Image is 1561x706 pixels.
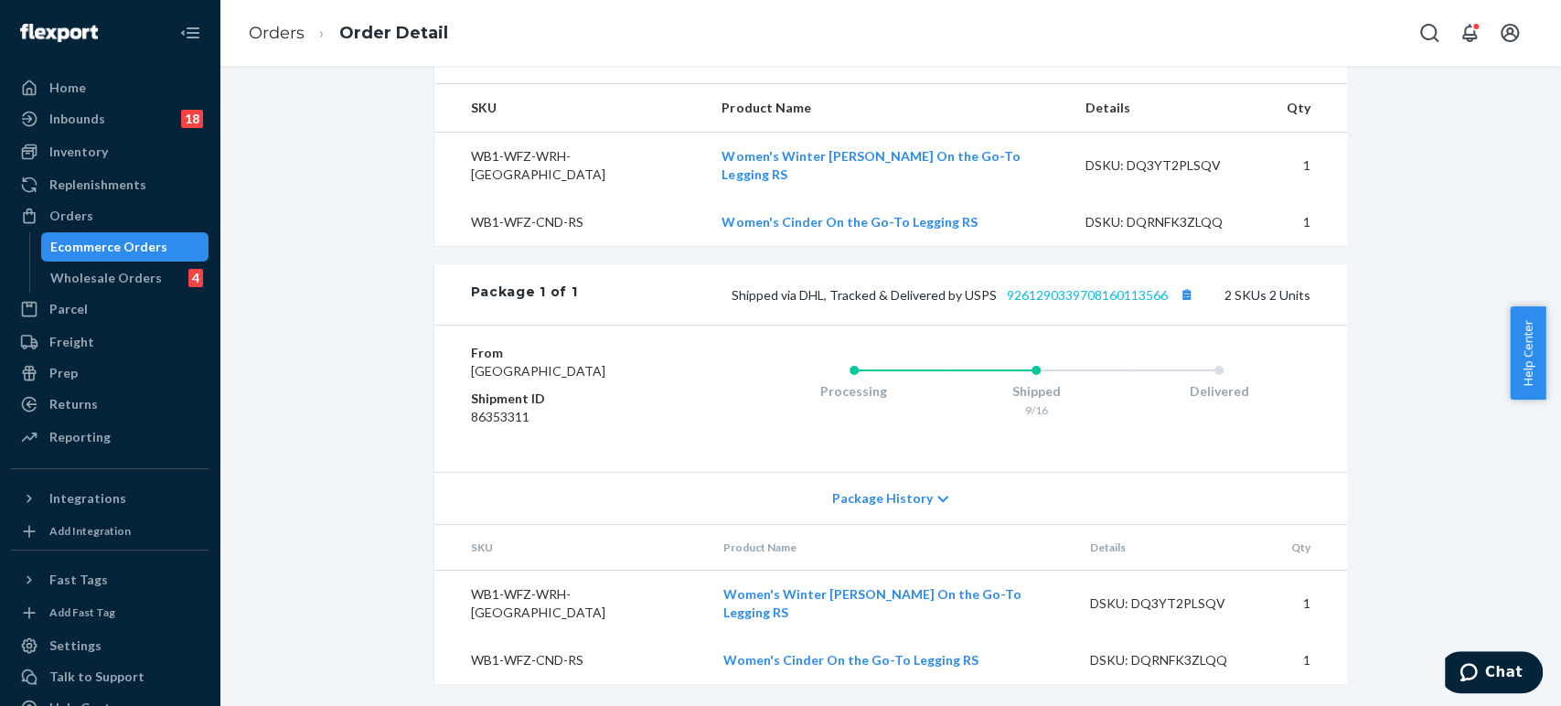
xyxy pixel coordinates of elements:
[339,23,448,43] a: Order Detail
[49,395,98,413] div: Returns
[1271,198,1346,246] td: 1
[763,382,946,401] div: Processing
[577,283,1310,306] div: 2 SKUs 2 Units
[1090,651,1262,669] div: DSKU: DQRNFK3ZLQQ
[11,201,208,230] a: Orders
[49,571,108,589] div: Fast Tags
[1085,213,1257,231] div: DSKU: DQRNFK3ZLQQ
[49,636,102,655] div: Settings
[1276,571,1346,637] td: 1
[11,170,208,199] a: Replenishments
[50,269,162,287] div: Wholesale Orders
[1271,133,1346,199] td: 1
[11,294,208,324] a: Parcel
[49,207,93,225] div: Orders
[471,390,690,408] dt: Shipment ID
[1128,382,1310,401] div: Delivered
[1007,287,1168,303] a: 9261290339708160113566
[41,232,209,262] a: Ecommerce Orders
[1492,15,1528,51] button: Open account menu
[49,300,88,318] div: Parcel
[723,652,978,668] a: Women's Cinder On the Go-To Legging RS
[11,565,208,594] button: Fast Tags
[11,73,208,102] a: Home
[434,198,708,246] td: WB1-WFZ-CND-RS
[434,571,709,637] td: WB1-WFZ-WRH-[GEOGRAPHIC_DATA]
[11,631,208,660] a: Settings
[732,287,1199,303] span: Shipped via DHL, Tracked & Delivered by USPS
[434,133,708,199] td: WB1-WFZ-WRH-[GEOGRAPHIC_DATA]
[11,358,208,388] a: Prep
[49,604,115,620] div: Add Fast Tag
[172,15,208,51] button: Close Navigation
[49,489,126,508] div: Integrations
[11,390,208,419] a: Returns
[1510,306,1545,400] button: Help Center
[49,143,108,161] div: Inventory
[1276,636,1346,684] td: 1
[11,662,208,691] button: Talk to Support
[249,23,305,43] a: Orders
[471,363,605,379] span: [GEOGRAPHIC_DATA]
[1075,525,1277,571] th: Details
[471,283,578,306] div: Package 1 of 1
[1451,15,1488,51] button: Open notifications
[1090,594,1262,613] div: DSKU: DQ3YT2PLSQV
[471,344,690,362] dt: From
[49,176,146,194] div: Replenishments
[1445,651,1543,697] iframe: Opens a widget where you can chat to one of our agents
[1276,525,1346,571] th: Qty
[723,586,1021,620] a: Women's Winter [PERSON_NAME] On the Go-To Legging RS
[722,214,977,230] a: Women's Cinder On the Go-To Legging RS
[11,484,208,513] button: Integrations
[49,364,78,382] div: Prep
[722,148,1020,182] a: Women's Winter [PERSON_NAME] On the Go-To Legging RS
[1071,84,1272,133] th: Details
[434,84,708,133] th: SKU
[49,523,131,539] div: Add Integration
[471,408,690,426] dd: 86353311
[709,525,1075,571] th: Product Name
[11,423,208,452] a: Reporting
[41,263,209,293] a: Wholesale Orders4
[1271,84,1346,133] th: Qty
[832,489,933,508] span: Package History
[49,333,94,351] div: Freight
[49,110,105,128] div: Inbounds
[707,84,1071,133] th: Product Name
[434,525,709,571] th: SKU
[50,238,167,256] div: Ecommerce Orders
[49,79,86,97] div: Home
[234,6,463,60] ol: breadcrumbs
[11,520,208,542] a: Add Integration
[49,428,111,446] div: Reporting
[945,382,1128,401] div: Shipped
[1085,156,1257,175] div: DSKU: DQ3YT2PLSQV
[1175,283,1199,306] button: Copy tracking number
[434,636,709,684] td: WB1-WFZ-CND-RS
[49,668,144,686] div: Talk to Support
[11,327,208,357] a: Freight
[181,110,203,128] div: 18
[20,24,98,42] img: Flexport logo
[945,402,1128,418] div: 9/16
[11,137,208,166] a: Inventory
[11,602,208,624] a: Add Fast Tag
[188,269,203,287] div: 4
[1411,15,1448,51] button: Open Search Box
[11,104,208,134] a: Inbounds18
